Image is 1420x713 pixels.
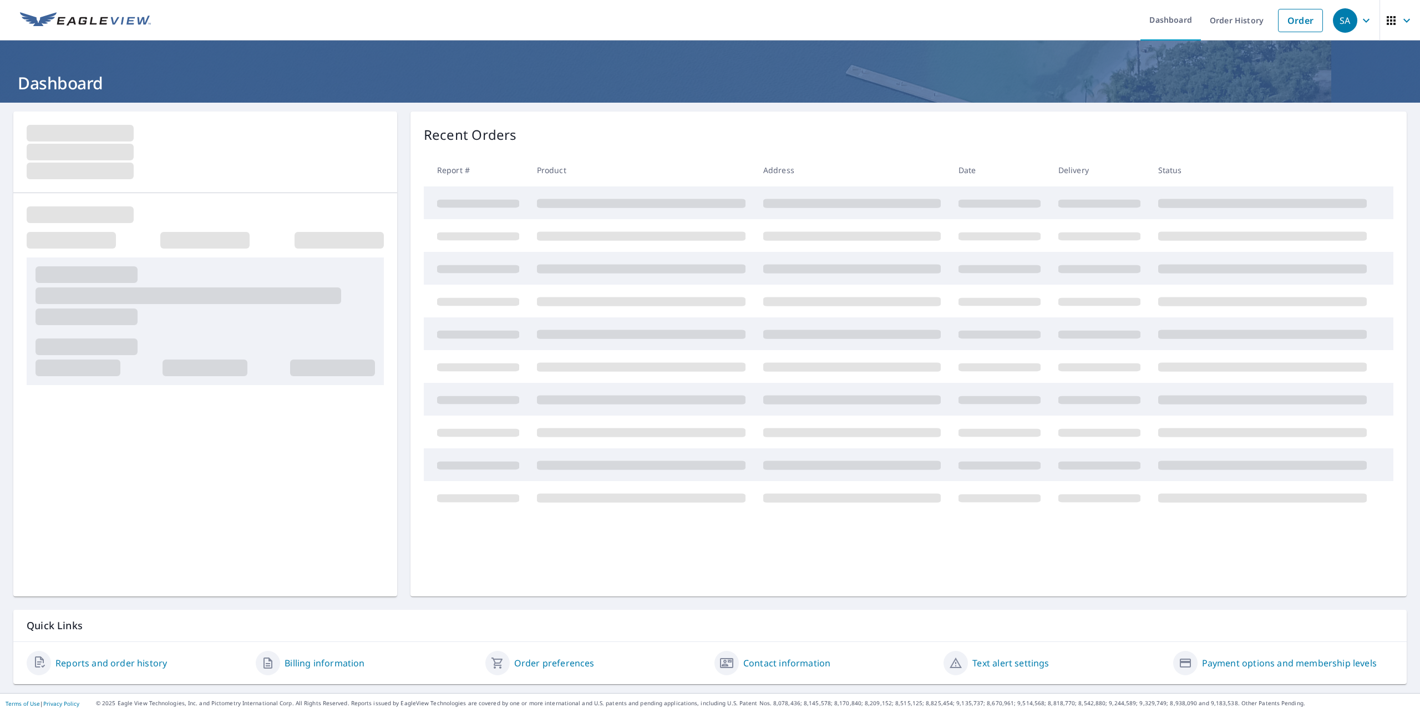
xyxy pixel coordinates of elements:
p: Recent Orders [424,125,517,145]
a: Billing information [285,656,364,670]
a: Contact information [743,656,830,670]
a: Order [1278,9,1323,32]
p: | [6,700,79,707]
th: Report # [424,154,528,186]
th: Date [950,154,1049,186]
th: Address [754,154,950,186]
h1: Dashboard [13,72,1407,94]
p: © 2025 Eagle View Technologies, Inc. and Pictometry International Corp. All Rights Reserved. Repo... [96,699,1414,707]
a: Text alert settings [972,656,1049,670]
a: Terms of Use [6,700,40,707]
div: SA [1333,8,1357,33]
p: Quick Links [27,619,1393,633]
th: Product [528,154,754,186]
a: Order preferences [514,656,595,670]
a: Privacy Policy [43,700,79,707]
img: EV Logo [20,12,151,29]
a: Payment options and membership levels [1202,656,1377,670]
th: Status [1149,154,1376,186]
a: Reports and order history [55,656,167,670]
th: Delivery [1049,154,1149,186]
